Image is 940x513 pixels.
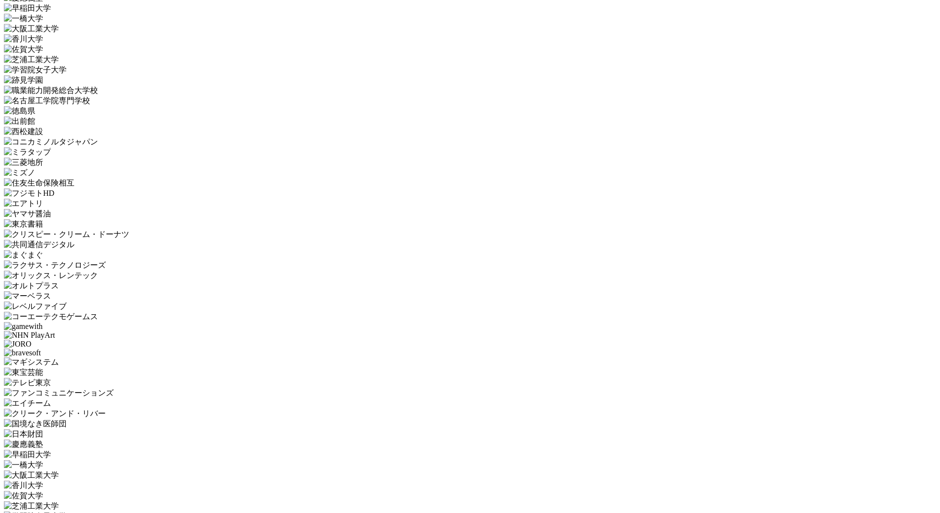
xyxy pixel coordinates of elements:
img: ヤマサ醤油 [4,209,51,219]
img: bravesoft [4,349,41,357]
img: 名古屋工学院専門学校 [4,96,90,106]
img: コーエーテクモゲームス [4,312,98,322]
img: フジモトHD [4,188,54,199]
img: 跡見学園 [4,75,43,86]
img: 西松建設 [4,127,43,137]
img: 共同通信デジタル [4,240,74,250]
img: 早稲田大学 [4,3,51,14]
img: 出前館 [4,117,35,127]
img: gamewith [4,322,43,331]
img: オルトプラス [4,281,59,291]
img: クリーク・アンド・リバー [4,409,106,419]
img: ミラタップ [4,147,51,158]
img: 職業能力開発総合大学校 [4,86,98,96]
img: 大阪工業大学 [4,24,59,34]
img: 佐賀大学 [4,45,43,55]
img: 香川大学 [4,481,43,491]
img: まぐまぐ [4,250,43,260]
img: 東宝芸能 [4,368,43,378]
img: レベルファイブ [4,302,67,312]
img: テレビ東京 [4,378,51,388]
img: オリックス・レンテック [4,271,98,281]
img: コニカミノルタジャパン [4,137,98,147]
img: 国境なき医師団 [4,419,67,429]
img: 住友生命保険相互 [4,178,74,188]
img: 一橋大学 [4,14,43,24]
img: 佐賀大学 [4,491,43,501]
img: 一橋大学 [4,460,43,470]
img: 学習院女子大学 [4,65,67,75]
img: ミズノ [4,168,35,178]
img: 日本財団 [4,429,43,440]
img: 徳島県 [4,106,35,117]
img: マーベラス [4,291,51,302]
img: 三菱地所 [4,158,43,168]
img: 香川大学 [4,34,43,45]
img: ファンコミュニケーションズ [4,388,114,398]
img: ラクサス・テクノロジーズ [4,260,106,271]
img: 大阪工業大学 [4,470,59,481]
img: JORO [4,340,31,349]
img: エアトリ [4,199,43,209]
img: 芝浦工業大学 [4,501,59,512]
img: 慶應義塾 [4,440,43,450]
img: 芝浦工業大学 [4,55,59,65]
img: 早稲田大学 [4,450,51,460]
img: マギシステム [4,357,59,368]
img: NHN PlayArt [4,331,55,340]
img: クリスピー・クリーム・ドーナツ [4,230,129,240]
img: エイチーム [4,398,51,409]
img: 東京書籍 [4,219,43,230]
